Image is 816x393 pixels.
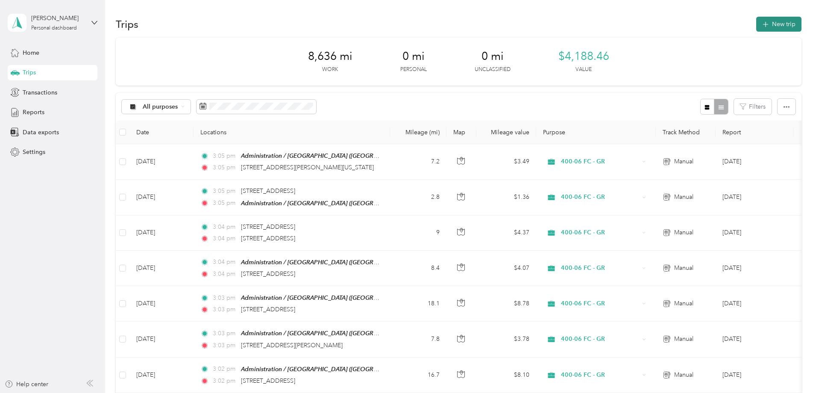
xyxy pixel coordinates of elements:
[129,322,194,357] td: [DATE]
[561,157,639,166] span: 400-06 FC - GR
[241,223,295,230] span: [STREET_ADDRESS]
[561,370,639,380] span: 400-06 FC - GR
[241,235,295,242] span: [STREET_ADDRESS]
[575,66,592,74] p: Value
[390,358,446,393] td: 16.7
[561,263,639,273] span: 400-06 FC - GR
[241,164,374,171] span: [STREET_ADDRESS][PERSON_NAME][US_STATE]
[23,148,45,157] span: Settings
[674,157,693,166] span: Manual
[213,364,237,374] span: 3:02 pm
[241,200,446,207] span: Administration / [GEOGRAPHIC_DATA] ([GEOGRAPHIC_DATA], [US_STATE])
[716,180,793,215] td: Sep 2025
[213,293,237,303] span: 3:03 pm
[241,270,295,278] span: [STREET_ADDRESS]
[241,366,446,373] span: Administration / [GEOGRAPHIC_DATA] ([GEOGRAPHIC_DATA], [US_STATE])
[213,186,237,196] span: 3:05 pm
[116,20,138,29] h1: Trips
[768,345,816,393] iframe: Everlance-gr Chat Button Frame
[129,144,194,180] td: [DATE]
[390,180,446,215] td: 2.8
[241,152,446,160] span: Administration / [GEOGRAPHIC_DATA] ([GEOGRAPHIC_DATA], [US_STATE])
[446,121,476,144] th: Map
[213,257,237,267] span: 3:04 pm
[213,151,237,161] span: 3:05 pm
[476,216,536,251] td: $4.37
[716,251,793,286] td: Sep 2025
[31,14,85,23] div: [PERSON_NAME]
[213,376,237,386] span: 3:02 pm
[390,286,446,322] td: 18.1
[194,121,390,144] th: Locations
[756,17,801,32] button: New trip
[561,192,639,202] span: 400-06 FC - GR
[716,121,793,144] th: Report
[390,121,446,144] th: Mileage (mi)
[400,66,427,74] p: Personal
[213,222,237,232] span: 3:04 pm
[322,66,338,74] p: Work
[390,216,446,251] td: 9
[129,251,194,286] td: [DATE]
[23,48,39,57] span: Home
[390,144,446,180] td: 7.2
[674,263,693,273] span: Manual
[143,104,178,110] span: All purposes
[561,334,639,344] span: 400-06 FC - GR
[308,50,352,63] span: 8,636 mi
[674,370,693,380] span: Manual
[241,259,446,266] span: Administration / [GEOGRAPHIC_DATA] ([GEOGRAPHIC_DATA], [US_STATE])
[213,163,237,172] span: 3:05 pm
[129,358,194,393] td: [DATE]
[241,342,343,349] span: [STREET_ADDRESS][PERSON_NAME]
[241,187,295,195] span: [STREET_ADDRESS]
[241,377,295,384] span: [STREET_ADDRESS]
[561,228,639,237] span: 400-06 FC - GR
[716,216,793,251] td: Sep 2025
[241,306,295,313] span: [STREET_ADDRESS]
[241,330,446,337] span: Administration / [GEOGRAPHIC_DATA] ([GEOGRAPHIC_DATA], [US_STATE])
[23,88,57,97] span: Transactions
[213,269,237,279] span: 3:04 pm
[213,341,237,350] span: 3:03 pm
[213,305,237,314] span: 3:03 pm
[561,299,639,308] span: 400-06 FC - GR
[674,334,693,344] span: Manual
[716,322,793,357] td: Sep 2025
[129,121,194,144] th: Date
[481,50,504,63] span: 0 mi
[476,180,536,215] td: $1.36
[656,121,716,144] th: Track Method
[402,50,425,63] span: 0 mi
[476,144,536,180] td: $3.49
[476,121,536,144] th: Mileage value
[558,50,609,63] span: $4,188.46
[475,66,511,74] p: Unclassified
[674,192,693,202] span: Manual
[129,180,194,215] td: [DATE]
[734,99,772,115] button: Filters
[129,286,194,322] td: [DATE]
[476,358,536,393] td: $8.10
[390,322,446,357] td: 7.8
[674,299,693,308] span: Manual
[241,294,446,301] span: Administration / [GEOGRAPHIC_DATA] ([GEOGRAPHIC_DATA], [US_STATE])
[716,358,793,393] td: Sep 2025
[390,251,446,286] td: 8.4
[213,234,237,243] span: 3:04 pm
[476,322,536,357] td: $3.78
[129,216,194,251] td: [DATE]
[213,198,237,208] span: 3:05 pm
[476,286,536,322] td: $8.78
[674,228,693,237] span: Manual
[476,251,536,286] td: $4.07
[23,128,59,137] span: Data exports
[536,121,656,144] th: Purpose
[716,144,793,180] td: Sep 2025
[716,286,793,322] td: Sep 2025
[5,380,48,389] button: Help center
[23,68,36,77] span: Trips
[31,26,77,31] div: Personal dashboard
[23,108,44,117] span: Reports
